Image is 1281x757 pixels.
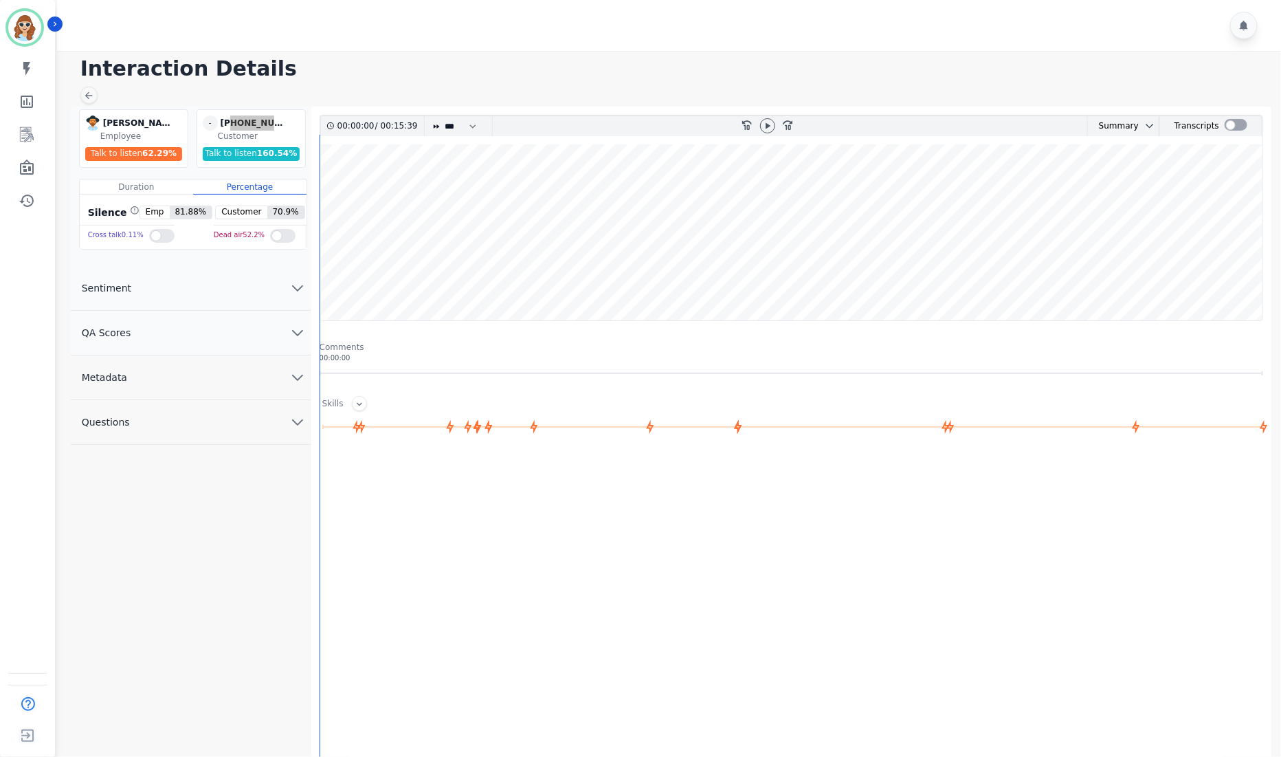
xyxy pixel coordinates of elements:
[216,206,267,219] span: Customer
[320,353,1263,363] div: 00:00:00
[203,147,300,161] div: Talk to listen
[71,400,311,445] button: Questions chevron down
[289,280,306,296] svg: chevron down
[71,311,311,355] button: QA Scores chevron down
[85,147,183,161] div: Talk to listen
[1174,116,1219,136] div: Transcripts
[203,116,218,131] span: -
[257,149,297,158] span: 160.54 %
[100,131,185,142] div: Employee
[71,355,311,400] button: Metadata chevron down
[289,325,306,341] svg: chevron down
[142,149,177,158] span: 62.29 %
[1088,116,1139,136] div: Summary
[80,56,1267,81] h1: Interaction Details
[221,116,289,131] div: [PHONE_NUMBER]
[193,179,307,195] div: Percentage
[71,326,142,340] span: QA Scores
[218,131,302,142] div: Customer
[140,206,170,219] span: Emp
[170,206,212,219] span: 81.88 %
[71,281,142,295] span: Sentiment
[1144,120,1155,131] svg: chevron down
[320,342,1263,353] div: Comments
[8,11,41,44] img: Bordered avatar
[80,179,193,195] div: Duration
[1139,120,1155,131] button: chevron down
[289,414,306,430] svg: chevron down
[322,398,344,411] div: Skills
[71,371,138,384] span: Metadata
[214,226,265,245] div: Dead air 52.2 %
[103,116,172,131] div: [PERSON_NAME]
[337,116,375,136] div: 00:00:00
[337,116,421,136] div: /
[289,369,306,386] svg: chevron down
[85,206,140,219] div: Silence
[378,116,416,136] div: 00:15:39
[71,415,141,429] span: Questions
[88,226,144,245] div: Cross talk 0.11 %
[71,266,311,311] button: Sentiment chevron down
[267,206,304,219] span: 70.9 %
